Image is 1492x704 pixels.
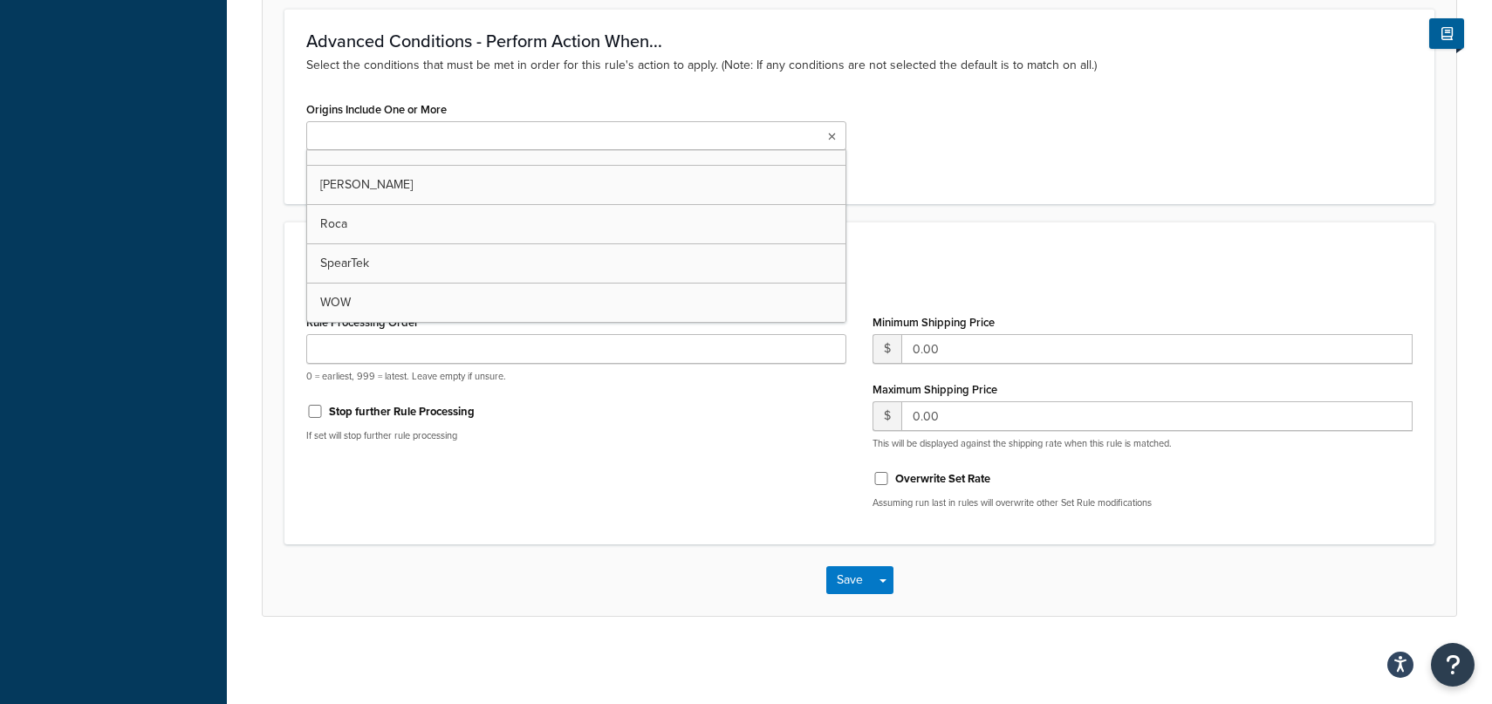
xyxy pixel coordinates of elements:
[307,166,845,204] a: [PERSON_NAME]
[826,566,873,594] button: Save
[873,496,1413,509] p: Assuming run last in rules will overwrite other Set Rule modifications
[307,244,845,283] a: SpearTek
[306,56,1413,75] p: Select the conditions that must be met in order for this rule's action to apply. (Note: If any co...
[1429,18,1464,49] button: Show Help Docs
[306,244,1413,263] h3: Advanced Actions
[895,471,990,487] label: Overwrite Set Rate
[306,429,846,442] p: If set will stop further rule processing
[873,401,901,431] span: $
[307,284,845,322] a: WOW
[320,254,369,272] span: SpearTek
[306,370,846,383] p: 0 = earliest, 999 = latest. Leave empty if unsure.
[873,383,997,396] label: Maximum Shipping Price
[306,31,1413,51] h3: Advanced Conditions - Perform Action When...
[873,334,901,364] span: $
[306,269,1413,288] p: Advanced applicable actions to be performed.
[320,175,413,194] span: [PERSON_NAME]
[873,437,1413,450] p: This will be displayed against the shipping rate when this rule is matched.
[320,136,346,154] span: Loloi
[306,103,447,116] label: Origins Include One or More
[306,316,419,329] label: Rule Processing Order
[329,404,475,420] label: Stop further Rule Processing
[320,215,347,233] span: Roca
[873,316,995,329] label: Minimum Shipping Price
[307,205,845,243] a: Roca
[320,293,351,311] span: WOW
[1431,643,1475,687] button: Open Resource Center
